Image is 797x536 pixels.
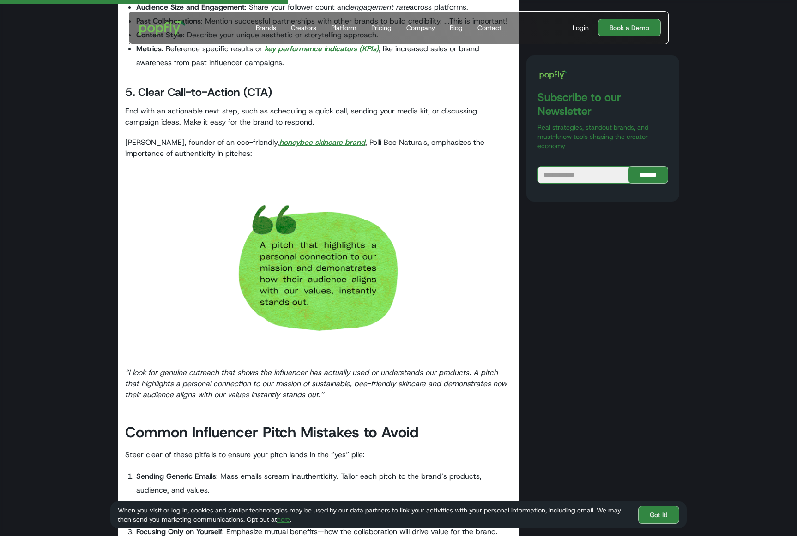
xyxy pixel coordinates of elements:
[569,23,592,32] a: Login
[136,44,162,54] strong: Metrics
[279,137,365,147] a: honeybee skincare brand
[638,506,679,524] a: Got It!
[125,85,272,100] strong: 5. Clear Call-to-Action (CTA)
[256,23,276,32] div: Brands
[446,12,466,44] a: Blog
[371,23,392,32] div: Pricing
[537,166,668,184] form: Blog Subscribe
[136,2,245,12] strong: Audience Size and Engagement
[136,0,512,14] li: : Share your follower count and across platforms.
[136,470,512,497] li: : Mass emails scream inauthenticity. Tailor each pitch to the brand’s products, audience, and val...
[133,14,192,42] a: home
[350,2,410,12] em: engagement rate
[125,423,418,442] strong: Common Influencer Pitch Mistakes to Avoid
[331,23,356,32] div: Platform
[136,471,216,481] strong: Sending Generic Emails
[573,23,589,32] div: Login
[406,23,435,32] div: Company
[598,19,661,36] a: Book a Demo
[477,23,501,32] div: Contact
[125,106,512,128] p: End with an actionable next step, such as scheduling a quick call, sending your media kit, or dis...
[252,12,280,44] a: Brands
[403,12,439,44] a: Company
[287,12,320,44] a: Creators
[277,515,290,524] a: here
[202,168,434,363] img: Quote from founder about effective collaboration pitch emails.
[125,368,507,399] em: “I look for genuine outreach that shows the influencer has actually used or understands our produ...
[291,23,316,32] div: Creators
[450,23,463,32] div: Blog
[537,123,668,150] p: Real strategies, standout brands, and must-know tools shaping the creator economy
[136,42,512,70] li: : Reference specific results or , like increased sales or brand awareness from past influencer ca...
[537,90,668,118] h3: Subscribe to our Newsletter
[125,137,512,159] p: [PERSON_NAME], founder of an eco-friendly, , Polli Bee Naturals, emphasizes the importance of aut...
[474,12,505,44] a: Contact
[368,12,395,44] a: Pricing
[327,12,360,44] a: Platform
[125,449,512,460] p: Steer clear of these pitfalls to ensure your pitch lands in the “yes” pile:
[265,44,379,54] a: key performance indicators (KPIs)
[118,506,631,524] div: When you visit or log in, cookies and similar technologies may be used by our data partners to li...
